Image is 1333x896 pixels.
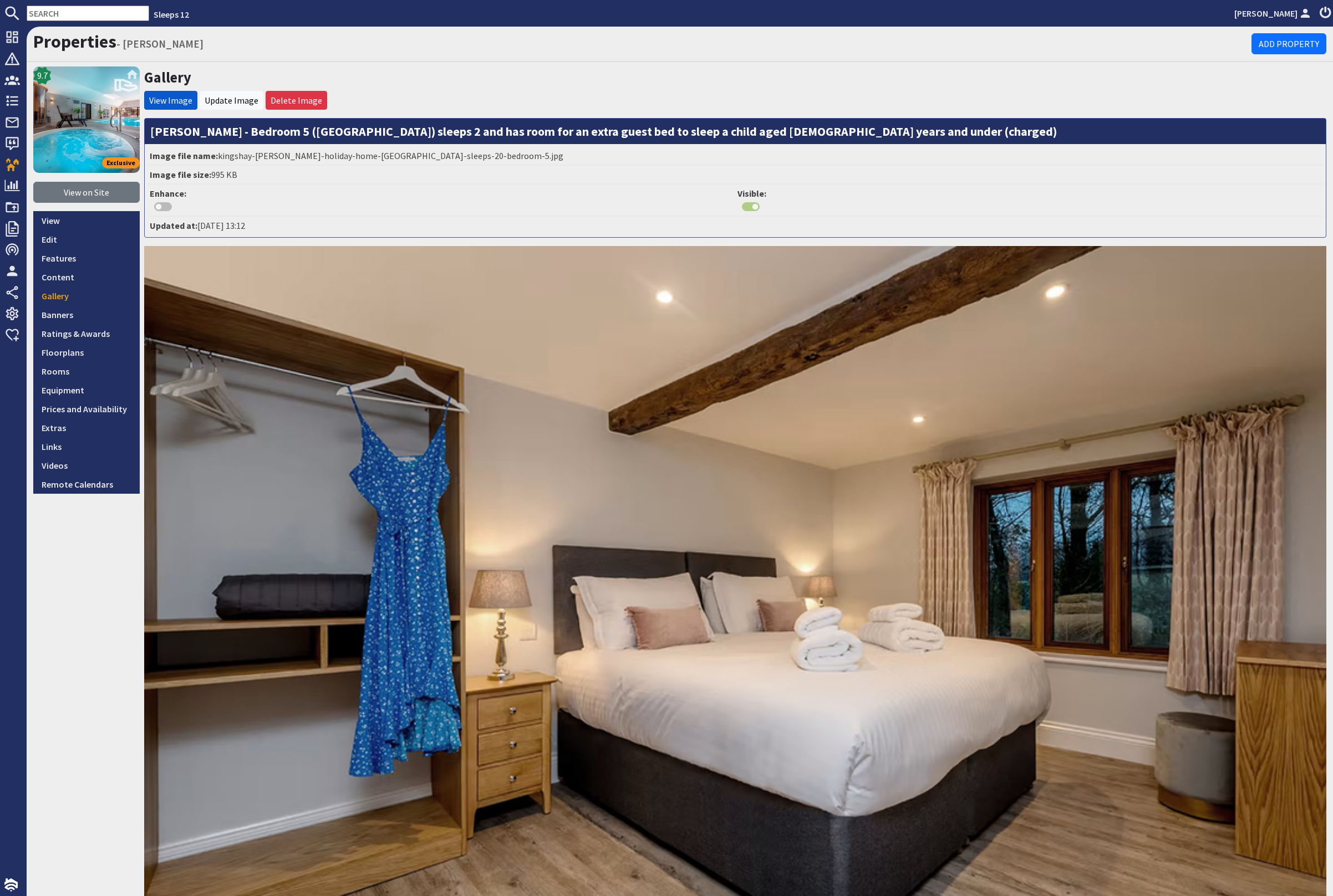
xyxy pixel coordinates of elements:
[145,119,1326,144] h3: [PERSON_NAME] - Bedroom 5 ([GEOGRAPHIC_DATA]) sleeps 2 and has room for an extra guest bed to sle...
[33,343,140,362] a: Floorplans
[1234,7,1313,20] a: [PERSON_NAME]
[33,249,140,268] a: Features
[33,456,140,475] a: Videos
[33,66,140,173] img: Kingshay Barton's icon
[150,150,218,161] strong: Image file name:
[33,437,140,456] a: Links
[102,157,140,168] span: Exclusive
[147,217,1323,234] li: [DATE] 13:12
[33,305,140,324] a: Banners
[150,188,186,199] strong: Enhance:
[33,30,116,53] a: Properties
[33,211,140,230] a: View
[271,95,322,106] a: Delete Image
[147,166,1323,185] li: 995 KB
[154,9,189,20] a: Sleeps 12
[149,95,192,106] a: View Image
[150,220,197,231] strong: Updated at:
[33,418,140,437] a: Extras
[147,147,1323,166] li: kingshay-[PERSON_NAME]-holiday-home-[GEOGRAPHIC_DATA]-sleeps-20-bedroom-5.jpg
[1251,33,1326,54] a: Add Property
[33,182,140,203] a: View on Site
[737,188,766,199] strong: Visible:
[33,324,140,343] a: Ratings & Awards
[33,362,140,381] a: Rooms
[116,37,203,50] small: - [PERSON_NAME]
[205,95,258,106] a: Update Image
[33,268,140,286] a: Content
[33,66,140,173] a: Kingshay Barton's icon9.7Exclusive
[150,169,211,180] strong: Image file size:
[33,400,140,418] a: Prices and Availability
[33,230,140,249] a: Edit
[144,68,191,86] a: Gallery
[33,475,140,494] a: Remote Calendars
[4,878,18,892] img: staytech_i_w-64f4e8e9ee0a9c174fd5317b4b171b261742d2d393467e5bdba4413f4f884c10.svg
[33,381,140,400] a: Equipment
[27,6,149,21] input: SEARCH
[33,286,140,305] a: Gallery
[37,69,48,82] span: 9.7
